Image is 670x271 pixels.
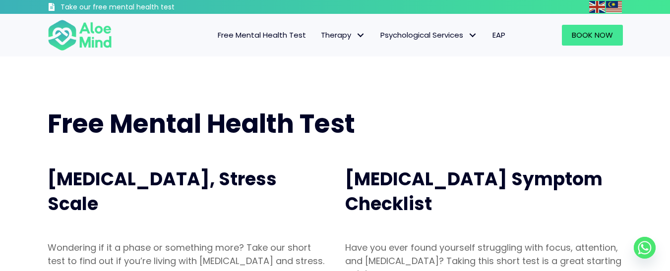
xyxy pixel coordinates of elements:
[606,1,622,13] img: ms
[485,25,513,46] a: EAP
[606,1,623,12] a: Malay
[313,25,373,46] a: TherapyTherapy: submenu
[48,2,228,14] a: Take our free mental health test
[48,106,355,142] span: Free Mental Health Test
[492,30,505,40] span: EAP
[373,25,485,46] a: Psychological ServicesPsychological Services: submenu
[218,30,306,40] span: Free Mental Health Test
[48,166,277,217] span: [MEDICAL_DATA], Stress Scale
[210,25,313,46] a: Free Mental Health Test
[380,30,478,40] span: Psychological Services
[345,166,603,217] span: [MEDICAL_DATA] Symptom Checklist
[125,25,513,46] nav: Menu
[48,19,112,52] img: Aloe mind Logo
[321,30,365,40] span: Therapy
[466,28,480,43] span: Psychological Services: submenu
[562,25,623,46] a: Book Now
[572,30,613,40] span: Book Now
[634,237,656,259] a: Whatsapp
[48,241,325,267] p: Wondering if it a phase or something more? Take our short test to find out if you’re living with ...
[589,1,606,12] a: English
[61,2,228,12] h3: Take our free mental health test
[589,1,605,13] img: en
[354,28,368,43] span: Therapy: submenu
